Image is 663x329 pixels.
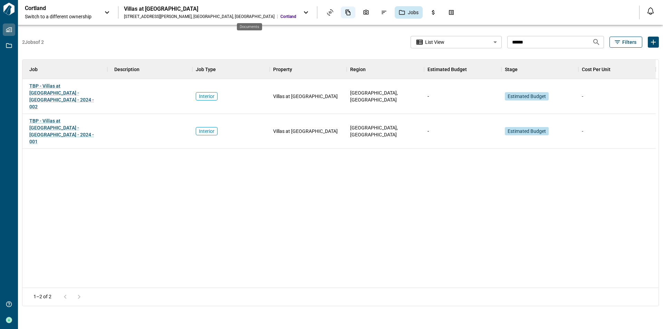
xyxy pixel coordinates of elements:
[359,7,373,18] div: Photos
[192,60,270,79] div: Job Type
[199,93,214,100] span: Interior
[578,60,656,79] div: Cost Per Unit
[350,89,421,103] span: [GEOGRAPHIC_DATA], [GEOGRAPHIC_DATA]
[350,124,421,138] span: [GEOGRAPHIC_DATA], [GEOGRAPHIC_DATA]
[411,35,502,49] div: Without label
[140,65,149,74] button: Sort
[508,128,546,135] span: Estimated Budget
[395,6,423,19] div: Jobs
[323,7,337,18] div: Asset View
[29,118,94,144] span: TBP - Villas at [GEOGRAPHIC_DATA] - [GEOGRAPHIC_DATA] - 2024 - 001
[38,65,47,74] button: Sort
[648,37,659,48] span: Create Job
[501,60,579,79] div: Stage
[292,65,302,74] button: Sort
[427,60,467,79] div: Estimated Budget
[107,60,192,79] div: Description
[216,65,225,74] button: Sort
[29,83,94,109] span: TBP - Villas at [GEOGRAPHIC_DATA] - [GEOGRAPHIC_DATA] - 2024 - 002
[124,14,275,19] div: [STREET_ADDRESS][PERSON_NAME] , [GEOGRAPHIC_DATA] , [GEOGRAPHIC_DATA]
[25,5,87,12] p: Cortland
[408,9,419,16] span: Jobs
[22,39,44,46] span: 2 Jobs of 2
[29,60,38,79] div: Job
[424,60,501,79] div: Estimated Budget
[196,60,216,79] div: Job Type
[582,60,611,79] div: Cost Per Unit
[518,65,527,74] button: Sort
[582,93,583,100] span: -
[426,7,441,18] div: Budgets
[114,60,140,79] div: Description
[508,93,546,100] span: Estimated Budget
[622,39,636,46] span: Filters
[589,35,603,49] button: Search jobs
[347,60,424,79] div: Region
[341,7,355,18] div: Documents
[609,37,642,48] button: Filters
[22,60,107,79] div: Job
[273,128,338,135] span: Villas at [GEOGRAPHIC_DATA]
[124,6,296,12] div: Villas at [GEOGRAPHIC_DATA]
[273,60,292,79] div: Property
[467,65,477,74] button: Sort
[427,127,429,135] p: -
[33,294,51,299] p: 1–2 of 2
[237,23,262,30] div: Documents
[273,93,338,100] span: Villas at [GEOGRAPHIC_DATA]
[280,14,296,19] span: Cortland
[425,39,444,46] span: List View
[366,65,375,74] button: Sort
[645,6,656,17] button: Open notification feed
[427,92,429,100] p: -
[270,60,347,79] div: Property
[199,128,214,135] span: Interior
[582,128,583,135] span: -
[25,13,97,20] span: Switch to a different ownership
[377,7,391,18] div: Issues & Info
[444,7,459,18] div: Takeoff Center
[505,60,518,79] div: Stage
[611,65,620,74] button: Sort
[350,60,366,79] div: Region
